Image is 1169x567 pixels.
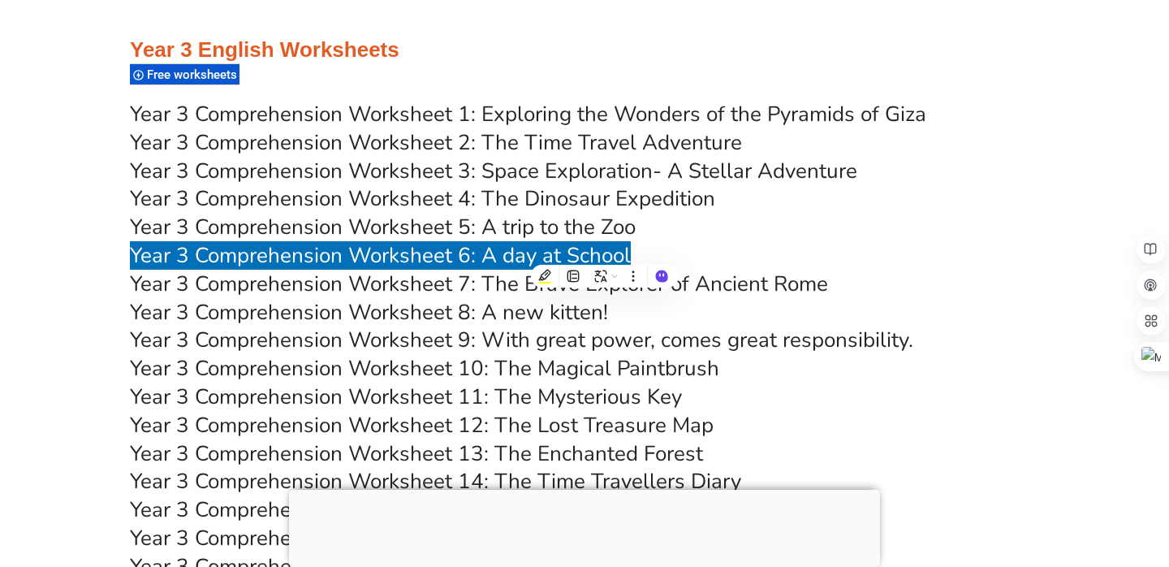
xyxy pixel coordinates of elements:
iframe: Advertisement [289,490,880,563]
a: Year 3 Comprehension Worksheet 4: The Dinosaur Expedition [130,184,715,213]
span: Free worksheets [147,67,242,82]
a: Year 3 Comprehension Worksheet 10: The Magical Paintbrush [130,354,719,383]
a: Year 3 Comprehension Worksheet 12: The Lost Treasure Map [130,411,714,439]
a: Year 3 Comprehension Worksheet 6: A day at School [130,241,631,270]
a: Year 3 Comprehension Worksheet 7: The Brave Explorer of Ancient Rome [130,270,828,298]
h3: Year 3 English Worksheets [130,37,1039,64]
a: Year 3 Comprehension Worksheet 1: Exploring the Wonders of the Pyramids of Giza [130,100,926,128]
a: Year 3 Comprehension Worksheet 14: The Time Travellers Diary [130,467,741,496]
a: Year 3 Comprehension Worksheet 13: The Enchanted Forest [130,439,703,468]
a: Year 3 Comprehension Worksheet 11: The Mysterious Key [130,383,682,411]
a: Year 3 Comprehension Worksheet 5: A trip to the Zoo [130,213,636,241]
a: Year 3 Comprehension Worksheet 9: With great power, comes great responsibility. [130,326,913,354]
a: Year 3 Comprehension Worksheet 15: 10 points to Hufflepuff! [130,496,718,524]
a: Year 3 Comprehension Worksheet 8: A new kitten! [130,298,608,327]
a: Year 3 Comprehension Worksheet 2: The Time Travel Adventure [130,128,742,157]
div: Free worksheets [130,63,239,85]
a: Year 3 Comprehension Worksheet 3: Space Exploration- A Stellar Adventure [130,157,857,185]
iframe: Chat Widget [891,383,1169,567]
a: Year 3 Comprehension Worksheet 16: The Friendly Dragon [130,524,689,552]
